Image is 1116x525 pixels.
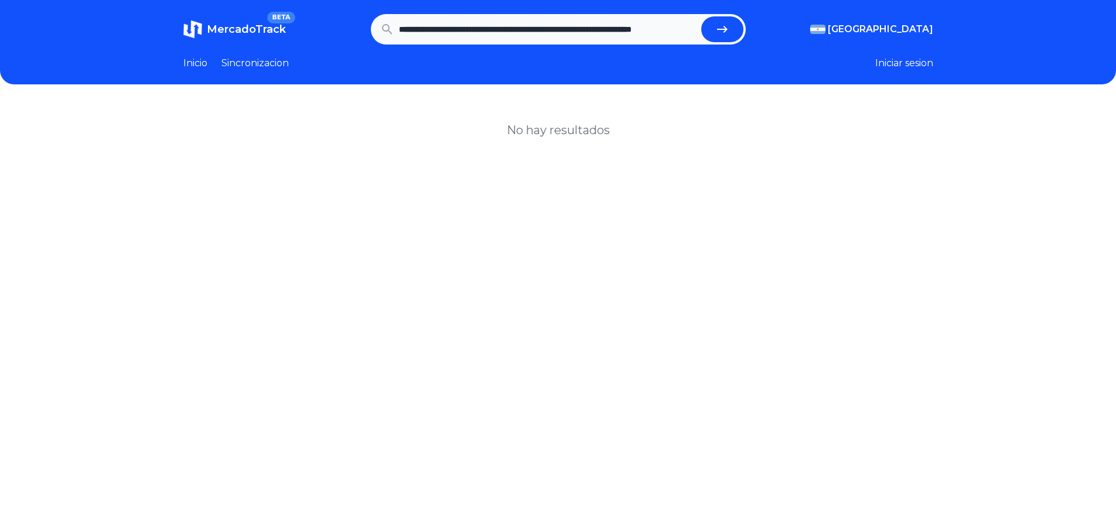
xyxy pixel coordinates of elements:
img: MercadoTrack [183,20,202,39]
button: Iniciar sesion [875,56,933,70]
span: [GEOGRAPHIC_DATA] [828,22,933,36]
span: BETA [267,12,295,23]
a: Sincronizacion [221,56,289,70]
a: Inicio [183,56,207,70]
a: MercadoTrackBETA [183,20,286,39]
h1: No hay resultados [507,122,610,138]
span: MercadoTrack [207,23,286,36]
button: [GEOGRAPHIC_DATA] [810,22,933,36]
img: Argentina [810,25,825,34]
